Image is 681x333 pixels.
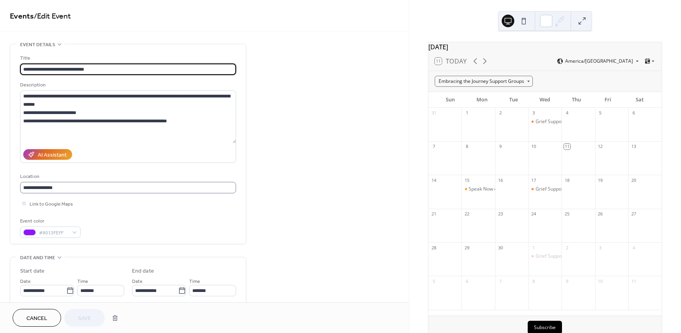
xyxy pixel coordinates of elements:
div: 26 [597,211,603,217]
div: 23 [497,211,503,217]
div: 31 [431,110,437,116]
div: 20 [631,177,636,183]
div: Thu [561,92,592,108]
a: Events [10,9,34,24]
div: 12 [597,144,603,150]
div: Description [20,81,234,89]
span: Cancel [26,314,47,323]
div: 21 [431,211,437,217]
div: 5 [597,110,603,116]
div: 6 [464,278,470,284]
span: America/[GEOGRAPHIC_DATA] [565,59,633,64]
div: 22 [464,211,470,217]
div: 7 [497,278,503,284]
div: Title [20,54,234,62]
span: Date and time [20,254,55,262]
div: Fri [592,92,624,108]
div: [DATE] [428,42,662,52]
div: Event color [20,217,79,225]
div: Sun [435,92,466,108]
div: 4 [631,245,636,251]
div: Speak Now or Forever Hold Your Peace of Mind - Advance Planning Seminar [469,186,635,193]
span: Event details [20,41,55,49]
div: Grief Support Group [528,186,562,193]
div: 17 [531,177,537,183]
span: Link to Google Maps [30,200,73,208]
div: 25 [564,211,570,217]
div: 13 [631,144,636,150]
button: Cancel [13,309,61,327]
div: 10 [597,278,603,284]
div: 2 [497,110,503,116]
div: Grief Support Group [536,118,580,125]
div: Location [20,172,234,181]
div: Grief Support Group [528,253,562,260]
div: Tue [498,92,529,108]
span: Time [77,277,88,286]
div: 15 [464,177,470,183]
div: 9 [497,144,503,150]
div: 1 [531,245,537,251]
div: 28 [431,245,437,251]
div: 4 [564,110,570,116]
div: 2 [564,245,570,251]
div: 19 [597,177,603,183]
div: Grief Support Group [536,253,580,260]
div: 8 [531,278,537,284]
div: Speak Now or Forever Hold Your Peace of Mind - Advance Planning Seminar [461,186,495,193]
div: 18 [564,177,570,183]
div: 8 [464,144,470,150]
div: 30 [497,245,503,251]
div: 1 [464,110,470,116]
span: #9013FEFF [39,229,68,237]
div: 14 [431,177,437,183]
div: AI Assistant [38,151,67,159]
div: Start date [20,267,45,275]
span: Date [20,277,31,286]
div: 11 [564,144,570,150]
div: Grief Support Group [528,118,562,125]
div: 29 [464,245,470,251]
div: 9 [564,278,570,284]
span: / Edit Event [34,9,71,24]
div: 27 [631,211,636,217]
div: 6 [631,110,636,116]
div: 16 [497,177,503,183]
div: 3 [597,245,603,251]
div: 7 [431,144,437,150]
div: Grief Support Group [536,186,580,193]
span: Time [189,277,200,286]
div: 11 [631,278,636,284]
div: Sat [624,92,655,108]
div: Wed [529,92,561,108]
div: End date [132,267,154,275]
span: Date [132,277,143,286]
div: 3 [531,110,537,116]
div: 5 [431,278,437,284]
div: 24 [531,211,537,217]
div: 10 [531,144,537,150]
button: AI Assistant [23,149,72,160]
div: Mon [466,92,498,108]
